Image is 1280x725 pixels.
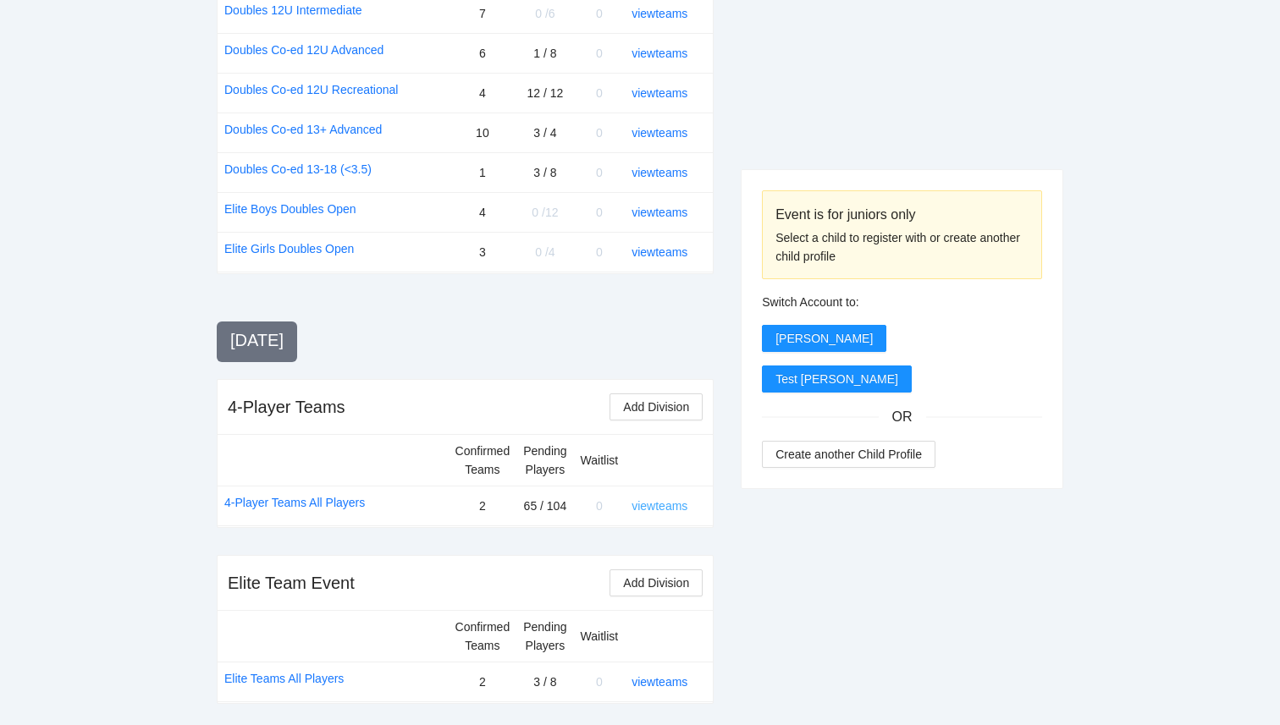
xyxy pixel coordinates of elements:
[632,166,687,179] a: view teams
[449,486,517,525] td: 2
[623,574,689,592] span: Add Division
[632,86,687,100] a: view teams
[224,41,383,59] a: Doubles Co-ed 12U Advanced
[224,160,372,179] a: Doubles Co-ed 13-18 (<3.5)
[516,113,573,152] td: 3 / 4
[449,192,517,232] td: 4
[775,445,922,464] span: Create another Child Profile
[516,662,573,701] td: 3 / 8
[535,245,554,259] span: 0 / 4
[623,398,689,416] span: Add Division
[596,7,603,20] span: 0
[762,293,1042,311] div: Switch Account to:
[535,7,554,20] span: 0 / 6
[581,451,619,470] div: Waitlist
[224,669,344,688] a: Elite Teams All Players
[224,200,356,218] a: Elite Boys Doubles Open
[449,33,517,73] td: 6
[632,675,687,689] a: view teams
[455,618,510,655] div: Confirmed Teams
[879,406,926,427] span: OR
[762,365,912,393] button: Test [PERSON_NAME]
[581,627,619,645] div: Waitlist
[516,33,573,73] td: 1 / 8
[516,73,573,113] td: 12 / 12
[224,1,362,19] a: Doubles 12U Intermediate
[596,86,603,100] span: 0
[596,499,603,513] span: 0
[228,395,345,419] div: 4-Player Teams
[516,152,573,192] td: 3 / 8
[228,571,355,595] div: Elite Team Event
[632,47,687,60] a: view teams
[596,245,603,259] span: 0
[449,662,517,701] td: 2
[532,206,558,219] span: 0 / 12
[632,499,687,513] a: view teams
[224,80,398,99] a: Doubles Co-ed 12U Recreational
[610,393,703,420] button: Add Division
[449,113,517,152] td: 10
[523,442,566,479] div: Pending Players
[449,152,517,192] td: 1
[775,329,873,348] span: [PERSON_NAME]
[632,206,687,219] a: view teams
[775,370,898,388] span: Test [PERSON_NAME]
[632,7,687,20] a: view teams
[632,126,687,140] a: view teams
[455,442,510,479] div: Confirmed Teams
[596,47,603,60] span: 0
[762,441,935,468] button: Create another Child Profile
[762,325,886,352] button: [PERSON_NAME]
[596,166,603,179] span: 0
[449,232,517,272] td: 3
[610,569,703,596] button: Add Division
[516,486,573,525] td: 65 / 104
[596,206,603,219] span: 0
[224,120,382,139] a: Doubles Co-ed 13+ Advanced
[449,73,517,113] td: 4
[224,493,365,512] a: 4-Player Teams All Players
[596,675,603,689] span: 0
[224,239,354,258] a: Elite Girls Doubles Open
[775,228,1029,266] div: Select a child to register with or create another child profile
[632,245,687,259] a: view teams
[775,204,1029,225] div: Event is for juniors only
[230,331,284,349] span: [DATE]
[596,126,603,140] span: 0
[523,618,566,655] div: Pending Players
